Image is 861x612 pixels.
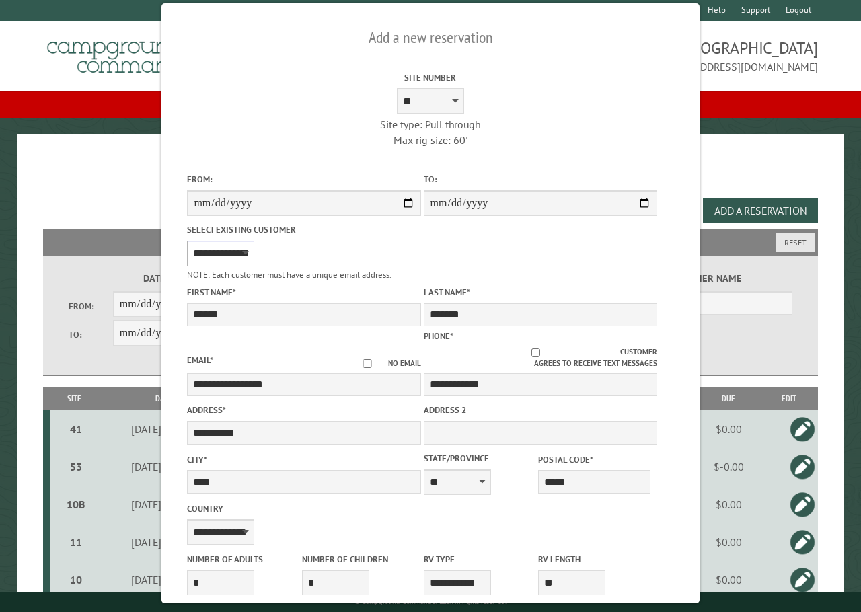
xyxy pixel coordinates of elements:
label: Customer Name [615,271,792,286]
label: Select existing customer [187,223,420,236]
label: First Name [187,286,420,299]
label: Site Number [313,71,547,84]
label: State/Province [424,452,536,465]
small: © Campground Commander LLC. All rights reserved. [354,597,507,606]
td: $0.00 [697,523,761,561]
input: Customer agrees to receive text messages [451,348,620,357]
div: 41 [55,422,96,436]
div: [DATE] - [DATE] [100,422,230,436]
label: To: [69,328,113,341]
label: RV Length [538,553,650,566]
label: Customer agrees to receive text messages [424,346,657,369]
small: NOTE: Each customer must have a unique email address. [187,269,391,280]
div: 10 [55,573,96,586]
td: $0.00 [697,410,761,448]
input: No email [346,359,387,368]
label: From: [69,300,113,313]
th: Site [50,387,98,410]
label: City [187,453,420,466]
td: $0.00 [697,561,761,599]
div: [DATE] - [DATE] [100,573,230,586]
button: Add a Reservation [703,198,818,223]
label: Email [187,354,213,366]
div: 11 [55,535,96,549]
th: Due [697,387,761,410]
label: Address [187,404,420,416]
th: Edit [760,387,818,410]
th: Dates [98,387,233,410]
div: 53 [55,460,96,473]
label: Dates [69,271,246,286]
label: Number of Children [302,553,414,566]
label: No email [346,358,420,369]
img: Campground Commander [43,26,211,79]
div: [DATE] - [DATE] [100,535,230,549]
td: $-0.00 [697,448,761,486]
label: Country [187,502,420,515]
button: Reset [776,233,815,252]
div: [DATE] - [DATE] [100,498,230,511]
label: Phone [424,330,453,342]
label: To: [424,173,657,186]
label: Postal Code [538,453,650,466]
label: From: [187,173,420,186]
div: [DATE] - [DATE] [100,460,230,473]
td: $0.00 [697,486,761,523]
label: Last Name [424,286,657,299]
h1: Reservations [43,155,818,192]
div: 10B [55,498,96,511]
label: Address 2 [424,404,657,416]
div: Max rig size: 60' [313,132,547,147]
label: Number of Adults [187,553,299,566]
h2: Add a new reservation [187,25,673,50]
label: RV Type [424,553,536,566]
h2: Filters [43,229,818,254]
div: Site type: Pull through [313,117,547,132]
